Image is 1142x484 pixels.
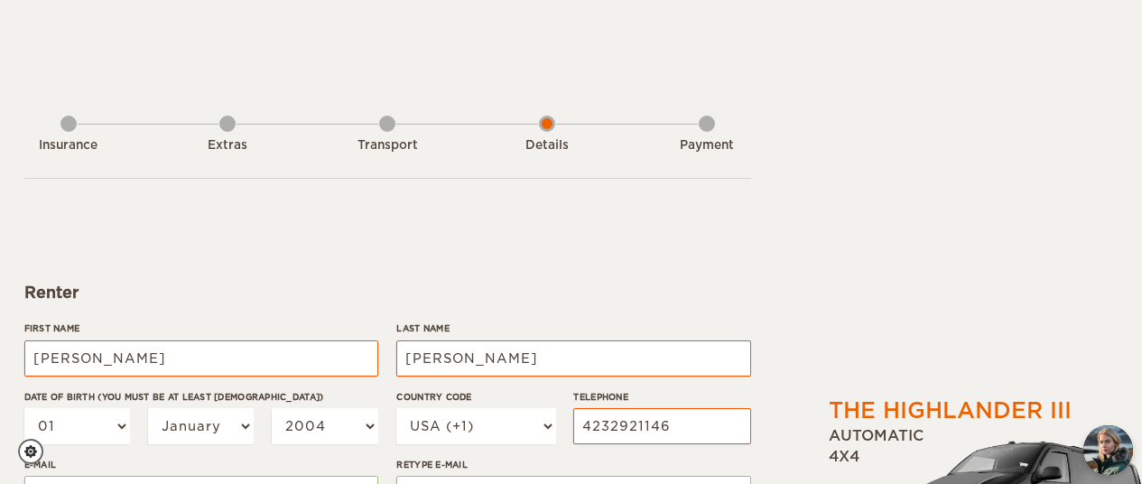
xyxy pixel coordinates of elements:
[1083,425,1133,475] img: Freyja at Cozy Campers
[178,137,277,154] div: Extras
[24,458,378,471] label: E-mail
[18,439,55,464] a: Cookie settings
[396,340,750,377] input: e.g. Smith
[657,137,757,154] div: Payment
[497,137,597,154] div: Details
[24,282,751,303] div: Renter
[24,340,378,377] input: e.g. William
[19,137,118,154] div: Insurance
[396,321,750,335] label: Last Name
[24,321,378,335] label: First Name
[338,137,437,154] div: Transport
[396,458,750,471] label: Retype E-mail
[1083,425,1133,475] button: chat-button
[396,390,555,404] label: Country Code
[24,390,378,404] label: Date of birth (You must be at least [DEMOGRAPHIC_DATA])
[573,408,750,444] input: e.g. 1 234 567 890
[829,396,1072,426] div: The Highlander III
[573,390,750,404] label: Telephone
